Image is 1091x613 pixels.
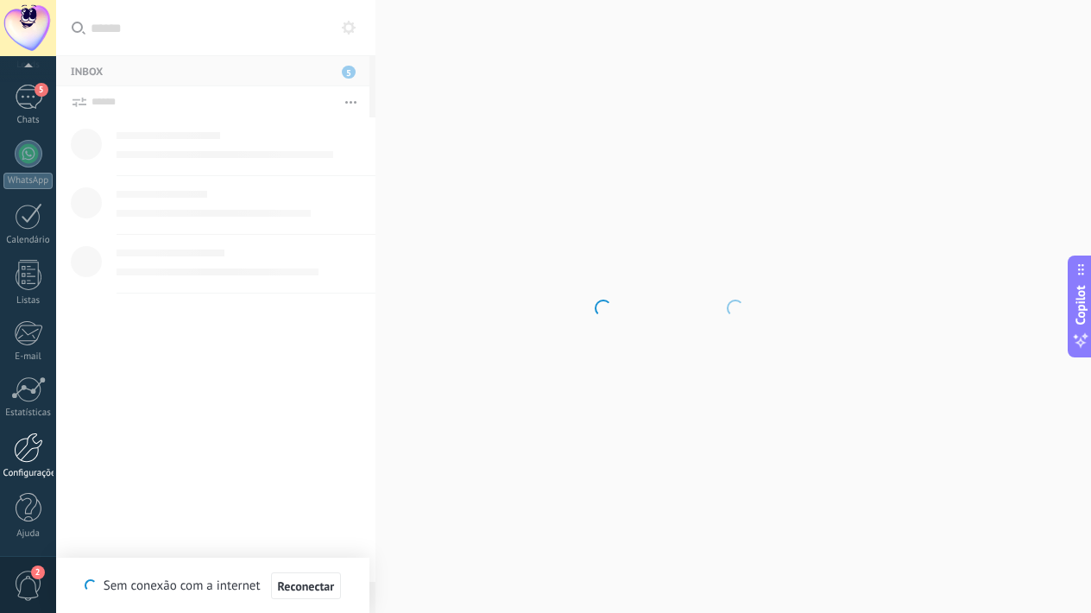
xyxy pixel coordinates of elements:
div: Configurações [3,468,54,479]
span: Copilot [1072,286,1089,325]
div: Chats [3,115,54,126]
div: E-mail [3,351,54,363]
span: 5 [35,83,48,97]
span: Reconectar [278,580,335,592]
div: WhatsApp [3,173,53,189]
div: Sem conexão com a internet [85,572,341,600]
div: Listas [3,295,54,306]
div: Ajuda [3,528,54,540]
span: 2 [31,566,45,579]
div: Estatísticas [3,408,54,419]
button: Reconectar [271,572,342,600]
div: Calendário [3,235,54,246]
